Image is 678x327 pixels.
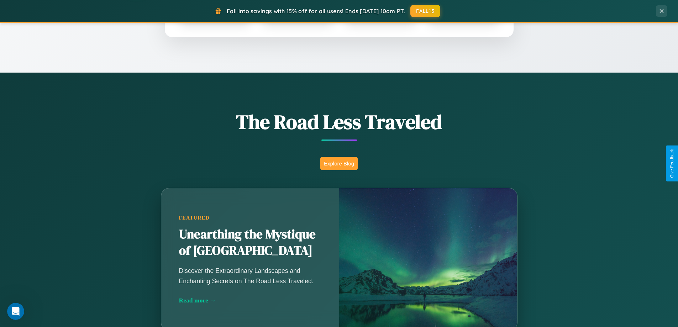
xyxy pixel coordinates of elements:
button: Explore Blog [320,157,358,170]
button: FALL15 [410,5,440,17]
p: Discover the Extraordinary Landscapes and Enchanting Secrets on The Road Less Traveled. [179,266,321,286]
div: Give Feedback [669,149,674,178]
h1: The Road Less Traveled [126,108,553,136]
div: Read more → [179,297,321,304]
h2: Unearthing the Mystique of [GEOGRAPHIC_DATA] [179,226,321,259]
iframe: Intercom live chat [7,303,24,320]
span: Fall into savings with 15% off for all users! Ends [DATE] 10am PT. [227,7,405,15]
div: Featured [179,215,321,221]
